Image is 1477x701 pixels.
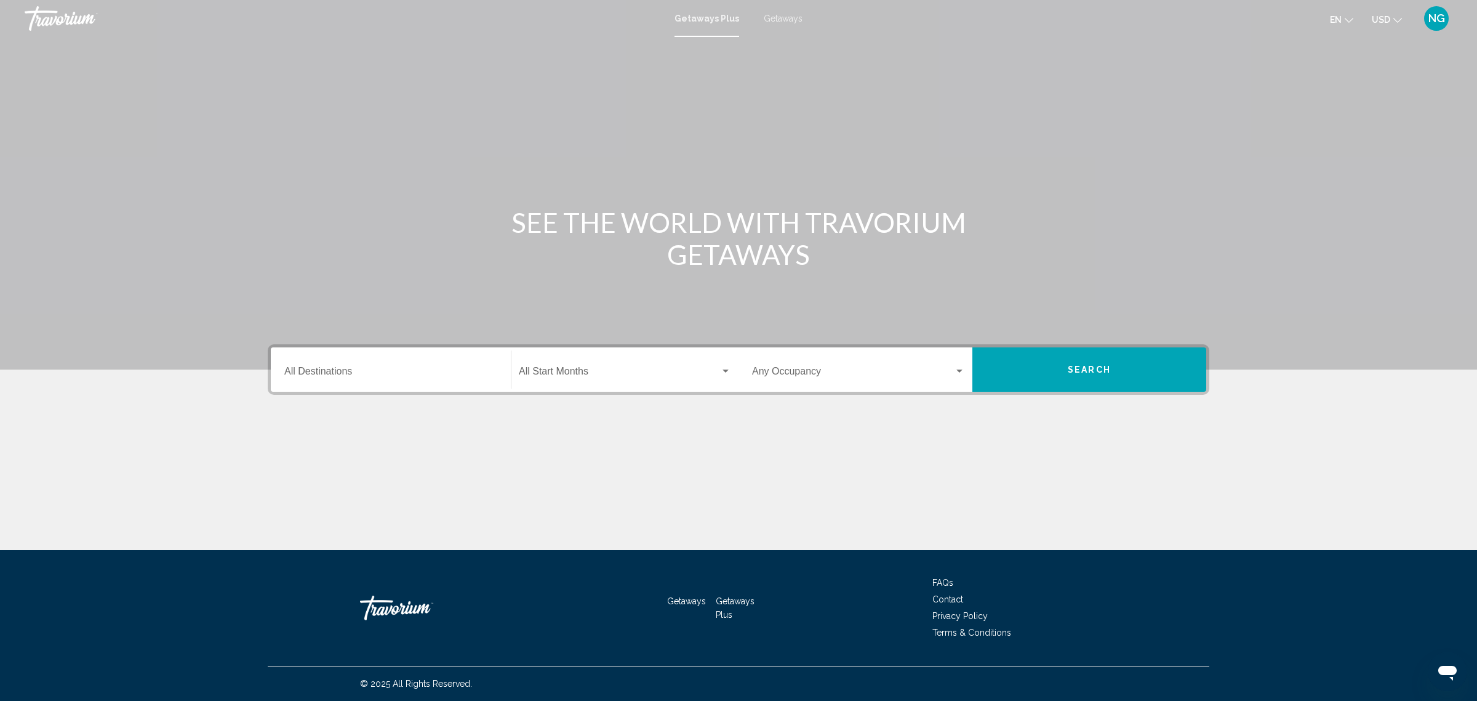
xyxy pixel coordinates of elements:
a: Privacy Policy [932,611,988,621]
a: FAQs [932,578,953,588]
button: User Menu [1420,6,1452,31]
button: Change currency [1372,10,1402,28]
button: Change language [1330,10,1353,28]
div: Search widget [271,347,1206,392]
span: en [1330,15,1342,25]
a: Getaways Plus [674,14,739,23]
span: Search [1068,365,1111,375]
a: Terms & Conditions [932,628,1011,638]
span: © 2025 All Rights Reserved. [360,679,472,689]
span: NG [1428,12,1445,25]
a: Contact [932,594,963,604]
h1: SEE THE WORLD WITH TRAVORIUM GETAWAYS [508,206,969,270]
a: Getaways [667,596,706,606]
iframe: Button to launch messaging window [1428,652,1467,691]
a: Getaways [764,14,803,23]
a: Travorium [360,590,483,626]
button: Search [972,347,1206,392]
span: USD [1372,15,1390,25]
a: Travorium [25,6,662,31]
a: Getaways Plus [716,596,755,620]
